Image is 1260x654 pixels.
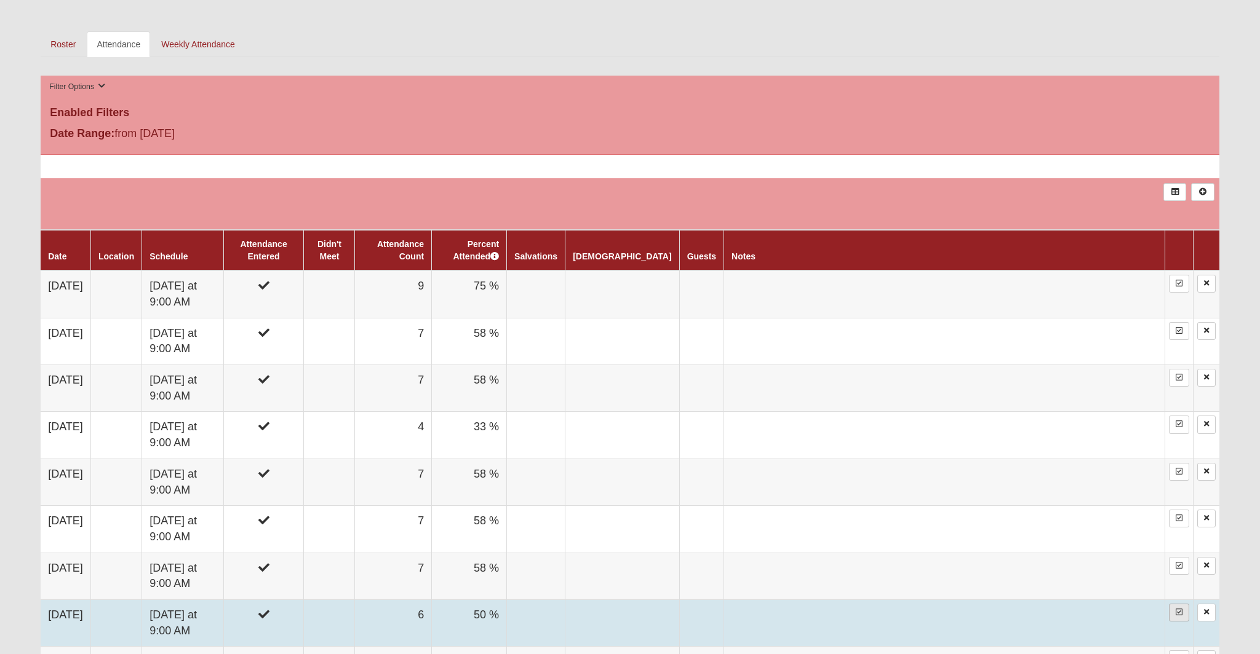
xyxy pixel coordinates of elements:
td: 58 % [432,553,507,599]
a: Roster [41,31,86,57]
a: Attendance Entered [240,239,287,261]
td: 7 [355,318,432,364]
td: [DATE] at 9:00 AM [142,318,223,364]
td: [DATE] [41,270,90,318]
td: [DATE] at 9:00 AM [142,506,223,553]
td: 33 % [432,412,507,459]
a: Enter Attendance [1169,604,1189,621]
td: [DATE] at 9:00 AM [142,553,223,599]
td: [DATE] at 9:00 AM [142,270,223,318]
td: 58 % [432,506,507,553]
td: [DATE] [41,365,90,412]
div: from [DATE] [41,125,434,145]
a: Alt+N [1191,183,1214,201]
a: Enter Attendance [1169,322,1189,340]
a: Delete [1197,604,1216,621]
td: 58 % [432,459,507,505]
a: Delete [1197,322,1216,340]
th: [DEMOGRAPHIC_DATA] [565,230,679,270]
td: [DATE] [41,506,90,553]
a: Percent Attended [453,239,499,261]
a: Enter Attendance [1169,369,1189,387]
td: [DATE] at 9:00 AM [142,412,223,459]
td: 7 [355,459,432,505]
td: [DATE] [41,318,90,364]
h4: Enabled Filters [50,106,1210,120]
td: 50 % [432,600,507,647]
a: Delete [1197,369,1216,387]
td: [DATE] at 9:00 AM [142,600,223,647]
td: 58 % [432,318,507,364]
td: 4 [355,412,432,459]
a: Export to Excel [1163,183,1186,201]
th: Guests [679,230,724,270]
a: Location [98,251,134,261]
th: Salvations [507,230,565,270]
td: 6 [355,600,432,647]
a: Enter Attendance [1169,463,1189,481]
td: [DATE] [41,553,90,599]
a: Enter Attendance [1169,557,1189,575]
td: 7 [355,506,432,553]
a: Enter Attendance [1169,275,1189,293]
td: [DATE] at 9:00 AM [142,365,223,412]
a: Weekly Attendance [151,31,245,57]
a: Schedule [150,251,188,261]
td: [DATE] [41,412,90,459]
a: Enter Attendance [1169,510,1189,527]
a: Delete [1197,557,1216,575]
td: 9 [355,270,432,318]
a: Attendance Count [377,239,424,261]
a: Date [48,251,66,261]
td: [DATE] at 9:00 AM [142,459,223,505]
label: Date Range: [50,125,114,142]
a: Didn't Meet [317,239,341,261]
td: 58 % [432,365,507,412]
td: [DATE] [41,600,90,647]
a: Notes [732,251,756,261]
td: 75 % [432,270,507,318]
td: [DATE] [41,459,90,505]
a: Delete [1197,416,1216,433]
a: Delete [1197,275,1216,293]
a: Delete [1197,463,1216,481]
a: Attendance [87,31,150,57]
td: 7 [355,553,432,599]
a: Enter Attendance [1169,416,1189,433]
button: Filter Options [46,81,109,93]
a: Delete [1197,510,1216,527]
td: 7 [355,365,432,412]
